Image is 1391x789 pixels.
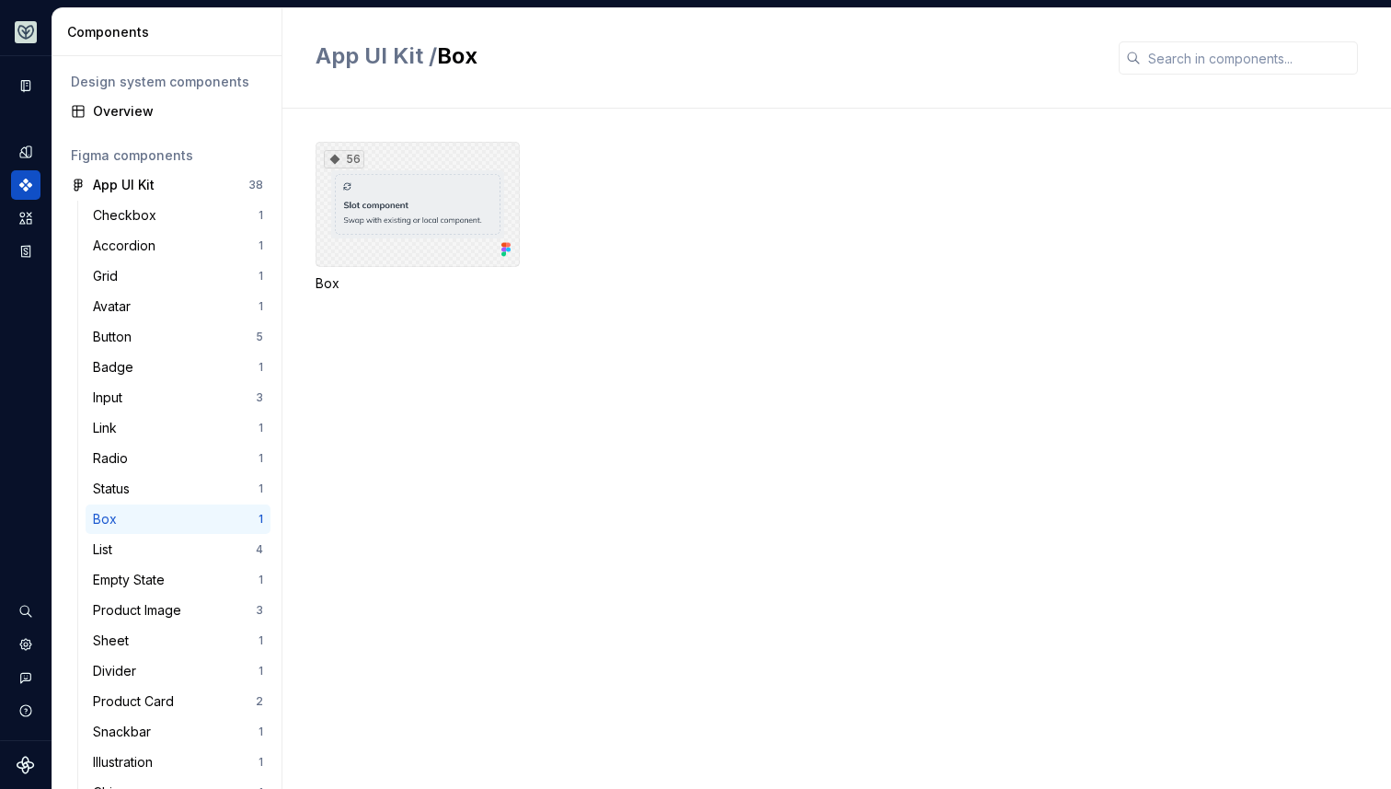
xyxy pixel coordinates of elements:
[259,755,263,770] div: 1
[316,42,437,69] span: App UI Kit /
[86,656,270,686] a: Divider1
[93,571,172,589] div: Empty State
[86,596,270,625] a: Product Image3
[86,535,270,564] a: List4
[93,419,124,437] div: Link
[86,383,270,412] a: Input3
[93,206,164,225] div: Checkbox
[71,146,263,165] div: Figma components
[93,753,160,772] div: Illustration
[259,299,263,314] div: 1
[86,353,270,382] a: Badge1
[259,238,263,253] div: 1
[316,41,1097,71] h2: Box
[93,389,130,407] div: Input
[93,267,125,285] div: Grid
[86,261,270,291] a: Grid1
[93,328,139,346] div: Button
[93,297,138,316] div: Avatar
[86,322,270,352] a: Button5
[86,748,270,777] a: Illustration1
[15,21,37,43] img: 256e2c79-9abd-4d59-8978-03feab5a3943.png
[63,170,270,200] a: App UI Kit38
[324,150,364,168] div: 56
[93,632,136,650] div: Sheet
[259,451,263,466] div: 1
[86,413,270,443] a: Link1
[71,73,263,91] div: Design system components
[93,176,155,194] div: App UI Kit
[11,170,40,200] a: Components
[248,178,263,192] div: 38
[17,756,35,774] svg: Supernova Logo
[11,630,40,659] a: Settings
[86,565,270,595] a: Empty State1
[259,360,263,375] div: 1
[86,292,270,321] a: Avatar1
[93,723,158,741] div: Snackbar
[86,626,270,656] a: Sheet1
[259,421,263,435] div: 1
[259,482,263,496] div: 1
[1141,41,1358,75] input: Search in components...
[259,573,263,587] div: 1
[256,390,263,405] div: 3
[316,274,520,293] div: Box
[86,717,270,747] a: Snackbar1
[93,102,263,121] div: Overview
[259,633,263,648] div: 1
[11,203,40,233] a: Assets
[11,237,40,266] a: Storybook stories
[93,662,144,680] div: Divider
[93,510,124,528] div: Box
[11,597,40,626] button: Search ⌘K
[93,601,189,620] div: Product Image
[259,269,263,284] div: 1
[67,23,274,41] div: Components
[93,480,137,498] div: Status
[256,603,263,618] div: 3
[93,358,141,377] div: Badge
[86,505,270,534] a: Box1
[93,692,181,711] div: Product Card
[86,444,270,473] a: Radio1
[259,725,263,739] div: 1
[256,542,263,557] div: 4
[93,237,163,255] div: Accordion
[86,231,270,261] a: Accordion1
[86,474,270,504] a: Status1
[11,663,40,692] button: Contact support
[93,449,135,468] div: Radio
[11,71,40,100] a: Documentation
[259,664,263,679] div: 1
[11,137,40,167] a: Design tokens
[256,330,263,344] div: 5
[63,97,270,126] a: Overview
[86,687,270,716] a: Product Card2
[93,540,120,559] div: List
[256,694,263,709] div: 2
[259,512,263,527] div: 1
[259,208,263,223] div: 1
[86,201,270,230] a: Checkbox1
[316,142,520,293] div: 56Box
